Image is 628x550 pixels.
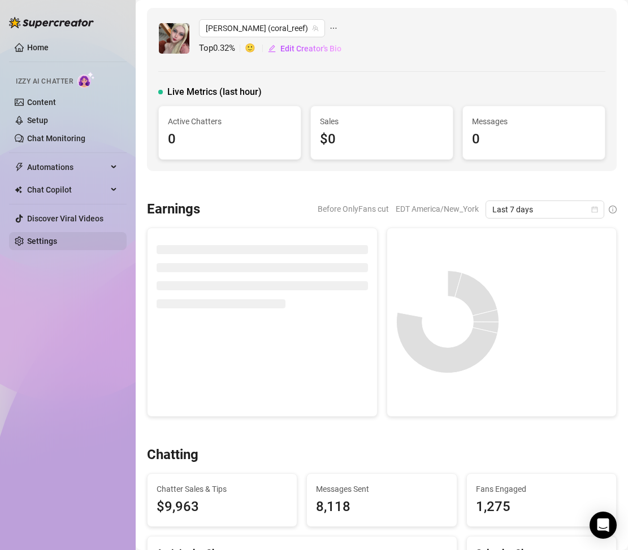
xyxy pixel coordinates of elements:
[27,158,107,176] span: Automations
[280,44,341,53] span: Edit Creator's Bio
[396,200,479,217] span: EDT America/New_York
[268,45,276,53] span: edit
[318,200,389,217] span: Before OnlyFans cut
[330,19,337,37] span: ellipsis
[27,181,107,199] span: Chat Copilot
[159,23,189,54] img: Anna
[157,496,288,518] span: $9,963
[168,115,292,128] span: Active Chatters
[267,40,342,58] button: Edit Creator's Bio
[147,200,200,219] h3: Earnings
[245,42,267,55] span: 🙂
[9,17,94,28] img: logo-BBDzfeDw.svg
[167,85,262,99] span: Live Metrics (last hour)
[492,201,597,218] span: Last 7 days
[168,129,292,150] div: 0
[199,42,245,55] span: Top 0.32 %
[609,206,617,213] span: info-circle
[320,129,444,150] div: $0
[316,496,447,518] div: 8,118
[15,163,24,172] span: thunderbolt
[312,25,319,32] span: team
[472,129,596,150] div: 0
[27,98,56,107] a: Content
[16,76,73,87] span: Izzy AI Chatter
[147,446,198,464] h3: Chatting
[320,115,444,128] span: Sales
[591,206,598,213] span: calendar
[15,186,22,194] img: Chat Copilot
[206,20,318,37] span: Anna (coral_reef)
[27,134,85,143] a: Chat Monitoring
[316,483,447,495] span: Messages Sent
[27,116,48,125] a: Setup
[27,43,49,52] a: Home
[472,115,596,128] span: Messages
[77,72,95,88] img: AI Chatter
[27,237,57,246] a: Settings
[590,512,617,539] div: Open Intercom Messenger
[157,483,288,495] span: Chatter Sales & Tips
[27,214,103,223] a: Discover Viral Videos
[476,483,607,495] span: Fans Engaged
[476,496,607,518] div: 1,275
